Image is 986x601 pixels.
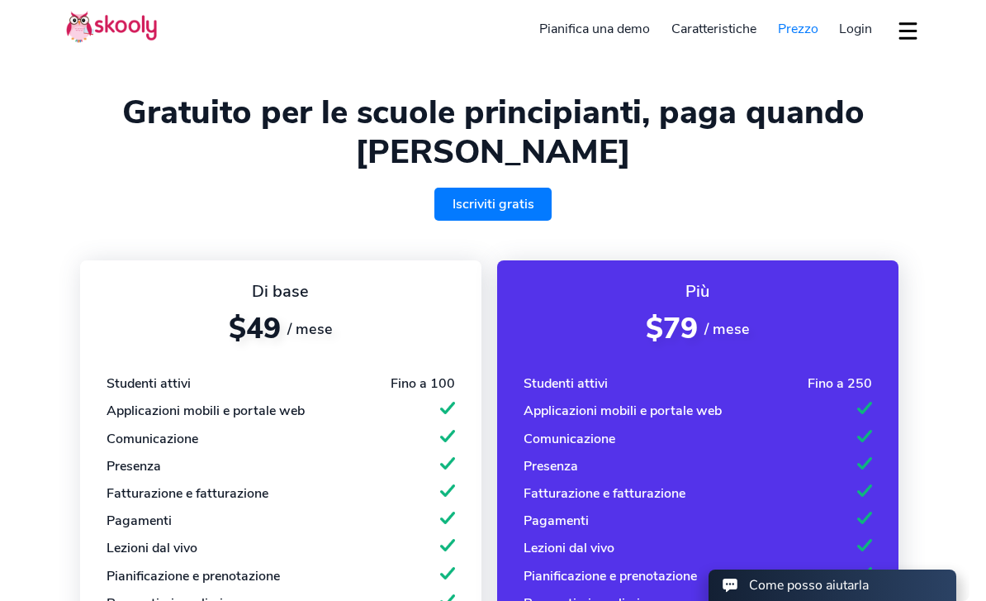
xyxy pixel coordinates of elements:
div: Fino a 100 [391,374,455,393]
span: $49 [229,309,281,348]
button: dropdown menu [896,12,920,50]
div: Di base [107,280,455,303]
a: Prezzo [767,16,829,42]
div: Più [524,280,872,303]
div: Comunicazione [524,430,615,448]
h1: Gratuito per le scuole principianti, paga quando [PERSON_NAME] [66,93,920,172]
div: Fino a 250 [808,374,872,393]
span: Prezzo [778,20,818,38]
a: Caratteristiche [661,16,767,42]
div: Pagamenti [107,512,172,530]
div: Pianificazione e prenotazione [107,567,280,585]
span: Login [839,20,872,38]
div: Presenza [524,457,578,475]
div: Applicazioni mobili e portale web [524,402,722,420]
img: Skooly [66,11,157,43]
div: Lezioni dal vivo [107,539,197,557]
span: $79 [646,309,698,348]
div: Presenza [107,457,161,475]
div: Studenti attivi [107,374,191,393]
div: Comunicazione [107,430,198,448]
span: / mese [287,319,333,339]
a: Login [828,16,883,42]
a: Pianifica una demo [529,16,661,42]
div: Applicazioni mobili e portale web [107,402,305,420]
div: Studenti attivi [524,374,608,393]
span: / mese [704,319,750,339]
div: Fatturazione e fatturazione [107,484,268,503]
a: Iscriviti gratis [434,188,552,221]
